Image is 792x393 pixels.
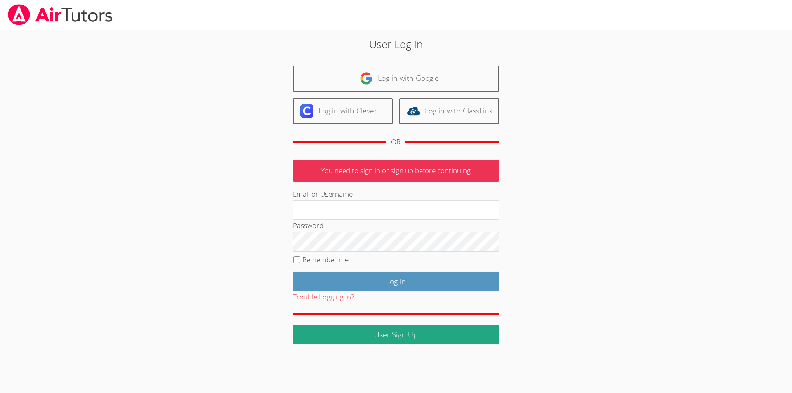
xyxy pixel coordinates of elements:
[7,4,113,25] img: airtutors_banner-c4298cdbf04f3fff15de1276eac7730deb9818008684d7c2e4769d2f7ddbe033.png
[302,255,349,264] label: Remember me
[293,325,499,344] a: User Sign Up
[300,104,313,118] img: clever-logo-6eab21bc6e7a338710f1a6ff85c0baf02591cd810cc4098c63d3a4b26e2feb20.svg
[360,72,373,85] img: google-logo-50288ca7cdecda66e5e0955fdab243c47b7ad437acaf1139b6f446037453330a.svg
[407,104,420,118] img: classlink-logo-d6bb404cc1216ec64c9a2012d9dc4662098be43eaf13dc465df04b49fa7ab582.svg
[399,98,499,124] a: Log in with ClassLink
[293,272,499,291] input: Log in
[293,98,393,124] a: Log in with Clever
[391,136,401,148] div: OR
[293,291,354,303] button: Trouble Logging In?
[293,160,499,182] p: You need to sign in or sign up before continuing
[293,66,499,92] a: Log in with Google
[293,221,323,230] label: Password
[182,36,610,52] h2: User Log in
[293,189,353,199] label: Email or Username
